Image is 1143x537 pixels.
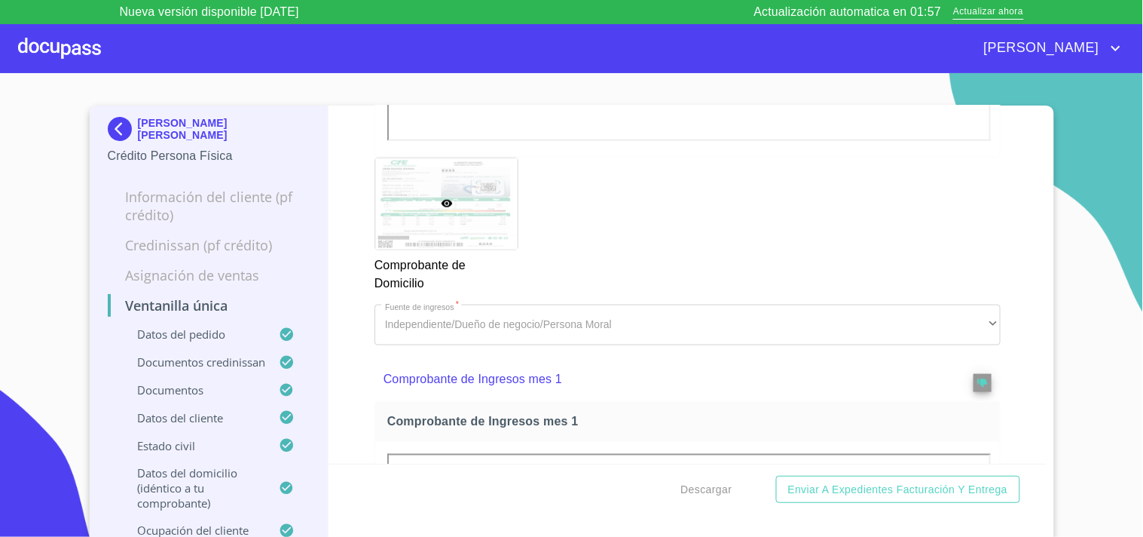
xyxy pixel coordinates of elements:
span: Enviar a Expedientes Facturación y Entrega [788,480,1008,499]
p: Datos del pedido [108,327,280,342]
p: Nueva versión disponible [DATE] [120,3,299,21]
button: Descargar [675,476,738,504]
span: Descargar [681,480,732,499]
p: Comprobante de Domicilio [374,250,518,293]
p: Estado civil [108,438,280,453]
p: Documentos CrediNissan [108,354,280,370]
p: Asignación de Ventas [108,266,310,284]
p: Credinissan (PF crédito) [108,236,310,254]
span: Actualizar ahora [953,5,1023,20]
span: [PERSON_NAME] [973,36,1107,60]
p: Comprobante de Ingresos mes 1 [384,370,931,388]
p: Información del cliente (PF crédito) [108,188,310,224]
span: Comprobante de Ingresos mes 1 [387,414,994,430]
p: Documentos [108,382,280,397]
p: Ventanilla única [108,296,310,315]
button: Enviar a Expedientes Facturación y Entrega [776,476,1020,504]
img: Docupass spot blue [108,117,138,141]
button: reject [973,374,992,392]
p: [PERSON_NAME] [PERSON_NAME] [138,117,310,141]
button: account of current user [973,36,1125,60]
p: Crédito Persona Física [108,147,310,165]
p: Actualización automatica en 01:57 [754,3,942,21]
p: Datos del domicilio (idéntico a tu comprobante) [108,465,280,511]
div: Independiente/Dueño de negocio/Persona Moral [374,305,1001,345]
div: [PERSON_NAME] [PERSON_NAME] [108,117,310,147]
p: Datos del cliente [108,410,280,425]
